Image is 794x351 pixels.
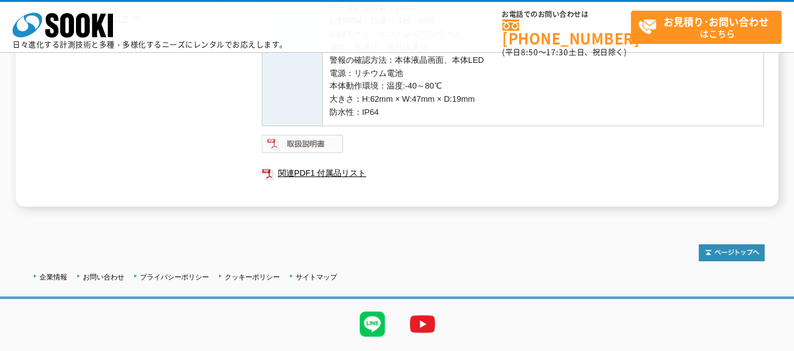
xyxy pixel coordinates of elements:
strong: お見積り･お問い合わせ [663,14,769,29]
span: (平日 ～ 土日、祝日除く) [502,46,626,58]
a: サイトマップ [296,273,337,281]
a: 関連PDF1 付属品リスト [262,165,764,181]
a: プライバシーポリシー [140,273,209,281]
a: お見積り･お問い合わせはこちら [631,11,781,44]
a: お問い合わせ [83,273,124,281]
span: はこちら [638,11,781,43]
a: クッキーポリシー [225,273,280,281]
img: 取扱説明書 [262,134,344,154]
span: 8:50 [521,46,539,58]
span: 17:30 [546,46,569,58]
a: [PHONE_NUMBER] [502,19,631,45]
a: 取扱説明書 [262,142,344,151]
img: トップページへ [699,244,764,261]
img: YouTube [397,299,448,349]
a: 企業情報 [40,273,67,281]
span: お電話でのお問い合わせは [502,11,631,18]
img: LINE [347,299,397,349]
p: 日々進化する計測技術と多種・多様化するニーズにレンタルでお応えします。 [13,41,287,48]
